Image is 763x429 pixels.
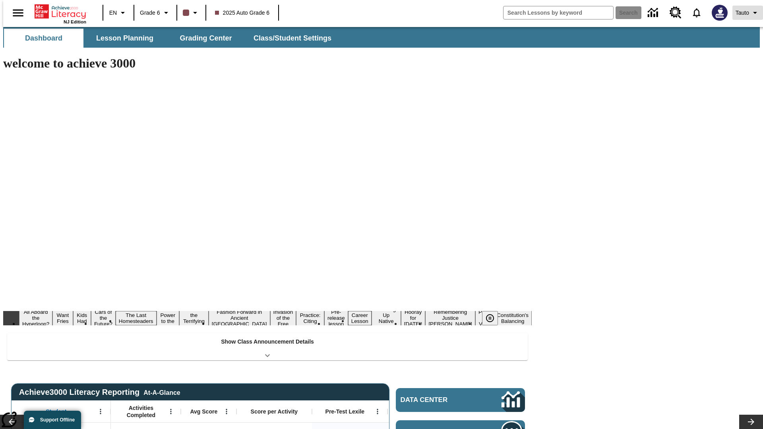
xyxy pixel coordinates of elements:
div: Pause [482,311,506,325]
button: Slide 10 Mixed Practice: Citing Evidence [296,305,324,331]
button: Slide 15 Remembering Justice O'Connor [425,308,475,328]
button: Slide 14 Hooray for Constitution Day! [401,308,426,328]
button: Slide 11 Pre-release lesson [324,308,348,328]
button: Grade: Grade 6, Select a grade [137,6,174,20]
span: 2025 Auto Grade 6 [215,9,270,17]
span: Activities Completed [115,404,167,419]
button: Open Menu [95,406,107,417]
div: Home [35,3,86,24]
button: Pause [482,311,498,325]
button: Slide 5 The Last Homesteaders [116,311,157,325]
button: Slide 16 Point of View [475,308,494,328]
button: Slide 1 All Aboard the Hyperloop? [19,308,52,328]
span: NJ Edition [64,19,86,24]
button: Lesson carousel, Next [739,415,763,429]
div: Show Class Announcement Details [7,333,528,360]
button: Slide 7 Attack of the Terrifying Tomatoes [179,305,209,331]
h1: welcome to achieve 3000 [3,56,532,71]
a: Data Center [396,388,525,412]
button: Select a new avatar [707,2,732,23]
button: Open side menu [6,1,30,25]
button: Open Menu [372,406,383,417]
button: Slide 13 Cooking Up Native Traditions [372,305,401,331]
button: Open Menu [221,406,232,417]
span: Class/Student Settings [254,34,331,43]
input: search field [504,6,613,19]
button: Support Offline [24,411,81,429]
a: Home [35,4,86,19]
span: Pre-Test Lexile [325,408,365,415]
span: Achieve3000 Literacy Reporting [19,388,180,397]
span: Dashboard [25,34,62,43]
span: Student [46,408,66,415]
button: Profile/Settings [732,6,763,20]
button: Class/Student Settings [247,29,338,48]
p: Show Class Announcement Details [221,338,314,346]
span: Lesson Planning [96,34,153,43]
button: Slide 9 The Invasion of the Free CD [270,302,296,334]
span: Grading Center [180,34,232,43]
span: Grade 6 [140,9,160,17]
button: Slide 6 Solar Power to the People [157,305,180,331]
button: Slide 2 Do You Want Fries With That? [52,299,73,337]
div: SubNavbar [3,27,760,48]
button: Dashboard [4,29,83,48]
span: Tauto [736,9,749,17]
span: Score per Activity [251,408,298,415]
button: Slide 17 The Constitution's Balancing Act [494,305,532,331]
span: Data Center [401,396,475,404]
div: At-A-Glance [143,388,180,396]
a: Resource Center, Will open in new tab [665,2,686,23]
button: Class color is dark brown. Change class color [180,6,203,20]
button: Lesson Planning [85,29,165,48]
button: Slide 3 Dirty Jobs Kids Had To Do [73,299,91,337]
button: Grading Center [166,29,246,48]
span: Support Offline [40,417,75,423]
button: Open Menu [165,406,177,417]
div: SubNavbar [3,29,339,48]
span: Avg Score [190,408,217,415]
button: Slide 12 Career Lesson [348,311,372,325]
span: EN [109,9,117,17]
a: Data Center [643,2,665,24]
button: Language: EN, Select a language [106,6,131,20]
button: Slide 4 Cars of the Future? [91,308,116,328]
a: Notifications [686,2,707,23]
button: Slide 8 Fashion Forward in Ancient Rome [209,308,270,328]
img: Avatar [712,5,728,21]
